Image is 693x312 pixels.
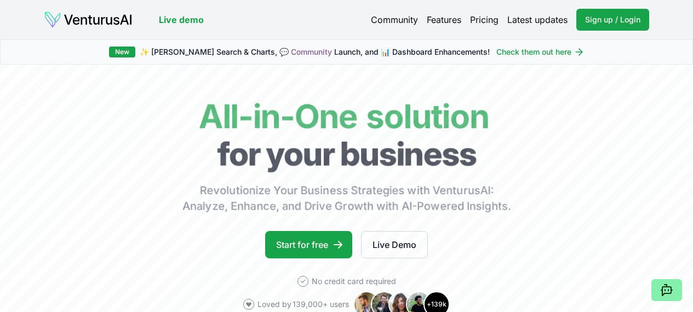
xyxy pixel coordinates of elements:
[470,13,499,26] a: Pricing
[507,13,568,26] a: Latest updates
[585,14,640,25] span: Sign up / Login
[427,13,461,26] a: Features
[44,11,133,28] img: logo
[361,231,428,258] a: Live Demo
[109,47,135,57] div: New
[371,13,418,26] a: Community
[140,47,490,57] span: ✨ [PERSON_NAME] Search & Charts, 💬 Launch, and 📊 Dashboard Enhancements!
[159,13,204,26] a: Live demo
[576,9,649,31] a: Sign up / Login
[291,47,332,56] a: Community
[496,47,585,57] a: Check them out here
[265,231,352,258] a: Start for free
